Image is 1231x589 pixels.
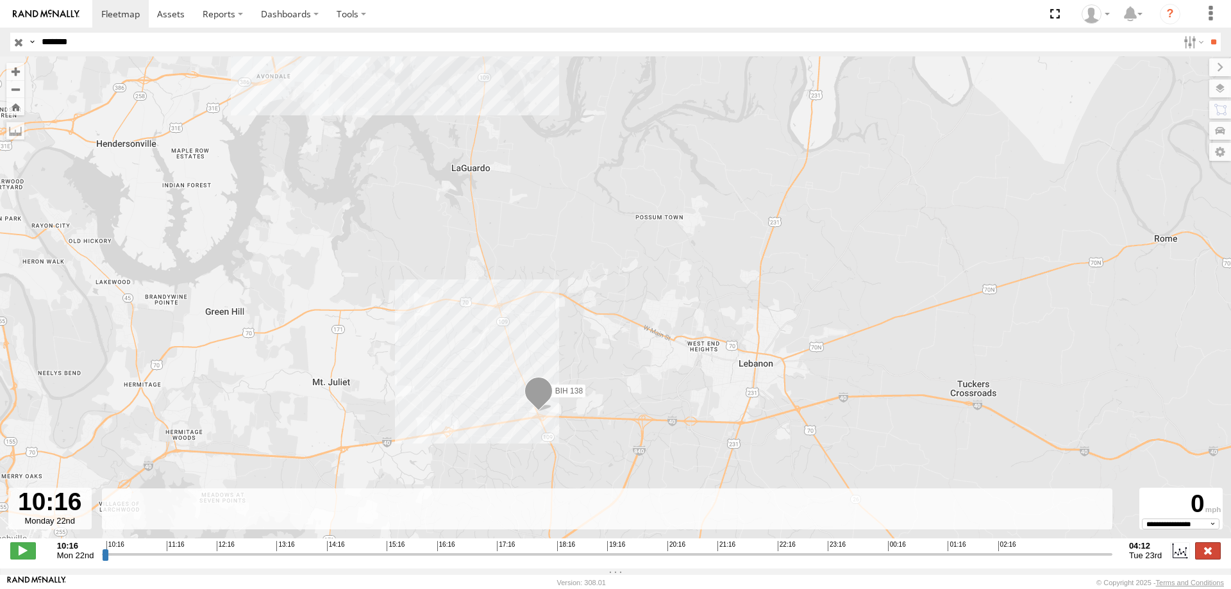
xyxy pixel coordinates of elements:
[557,541,575,551] span: 18:16
[1141,490,1221,518] div: 0
[57,551,94,560] span: Mon 22nd Sep 2025
[10,542,36,559] label: Play/Stop
[1209,143,1231,161] label: Map Settings
[1077,4,1114,24] div: Nele .
[497,541,515,551] span: 17:16
[387,541,405,551] span: 15:16
[276,541,294,551] span: 13:16
[167,541,185,551] span: 11:16
[1129,541,1162,551] strong: 04:12
[1156,579,1224,586] a: Terms and Conditions
[6,122,24,140] label: Measure
[106,541,124,551] span: 10:16
[1178,33,1206,51] label: Search Filter Options
[217,541,235,551] span: 12:16
[57,541,94,551] strong: 10:16
[667,541,685,551] span: 20:16
[1160,4,1180,24] i: ?
[1195,542,1221,559] label: Close
[888,541,906,551] span: 00:16
[6,63,24,80] button: Zoom in
[778,541,796,551] span: 22:16
[27,33,37,51] label: Search Query
[13,10,80,19] img: rand-logo.svg
[828,541,846,551] span: 23:16
[717,541,735,551] span: 21:16
[607,541,625,551] span: 19:16
[6,98,24,115] button: Zoom Home
[6,80,24,98] button: Zoom out
[437,541,455,551] span: 16:16
[948,541,966,551] span: 01:16
[1129,551,1162,560] span: Tue 23rd Sep 2025
[555,386,583,395] span: BIH 138
[557,579,606,586] div: Version: 308.01
[327,541,345,551] span: 14:16
[1096,579,1224,586] div: © Copyright 2025 -
[998,541,1016,551] span: 02:16
[7,576,66,589] a: Visit our Website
